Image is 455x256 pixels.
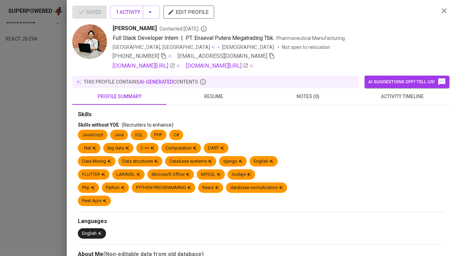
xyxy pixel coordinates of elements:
div: FLUTTER [82,171,105,178]
div: big data [107,145,129,152]
div: PHP [154,132,162,138]
div: django [223,158,243,165]
span: AI-generated [139,79,173,85]
div: Computation [165,145,197,152]
img: b7c40b3254cf1e89b620fdc5bd0ee18d.jpeg [72,24,107,59]
a: edit profile [163,9,214,15]
a: [DOMAIN_NAME][URL] [113,62,175,70]
div: Microsoft Office [152,171,190,178]
div: Rest Apis [82,198,107,204]
div: Java [114,132,124,138]
span: Contacted [DATE] [160,25,207,32]
div: Languages [78,217,444,225]
div: Data structures [122,158,158,165]
div: React [202,185,219,191]
span: profile summary [76,92,162,101]
button: AI suggestions off? Tell us! [365,76,449,88]
p: Not open to relocation [282,44,330,51]
span: [PERSON_NAME] [113,24,157,33]
span: Pharmaceutical Manufacturing [276,35,345,41]
span: [PHONE_NUMBER] [113,53,159,59]
span: (Recruiters to enhance) [122,122,173,128]
div: . Net [82,145,96,152]
div: English [82,230,102,237]
div: [GEOGRAPHIC_DATA], [GEOGRAPHIC_DATA] [113,44,215,51]
span: edit profile [169,8,209,17]
span: Skills without YOE [78,122,119,128]
div: C ++ [140,145,154,152]
button: edit profile [163,6,214,19]
span: [DEMOGRAPHIC_DATA] [222,44,275,51]
div: LARAVEL [116,171,140,178]
span: [EMAIL_ADDRESS][DOMAIN_NAME] [178,53,267,59]
span: | [181,34,183,42]
svg: By Batam recruiter [200,25,207,32]
div: DART [208,145,224,152]
a: [DOMAIN_NAME][URL] [186,62,249,70]
div: Python [106,185,125,191]
div: English [254,158,274,165]
div: database normalization [230,185,283,191]
div: nodejs [232,171,251,178]
div: Php [82,185,95,191]
div: Data Mining [82,158,111,165]
div: C# [173,132,179,138]
span: AI suggestions off? Tell us! [368,78,446,86]
span: notes (0) [265,92,351,101]
span: Full Stack Developer Intern [113,35,178,41]
span: PT. Enseval Putera Megatrading Tbk. [186,35,274,41]
div: Skills [78,111,444,119]
div: SQL [135,132,143,138]
div: PYTHON PROGRAMMING [136,185,191,191]
span: 1 Activity [116,8,154,17]
span: resume [171,92,257,101]
div: JavaScript [82,132,103,138]
button: 1 Activity [110,6,160,19]
div: MYSQL [201,171,221,178]
span: activity timeline [359,92,445,101]
p: this profile contains contents [84,78,198,85]
div: Database systems [169,158,212,165]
